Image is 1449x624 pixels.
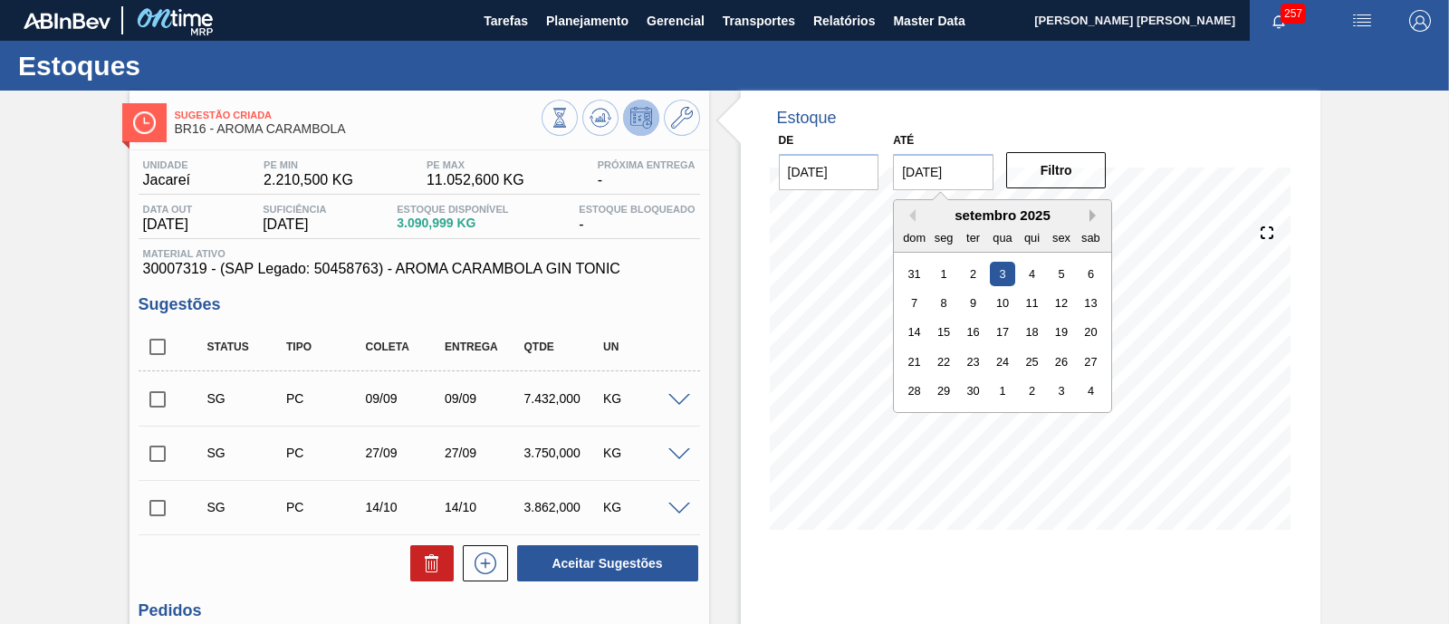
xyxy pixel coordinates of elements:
[902,320,926,344] div: Choose domingo, 14 de setembro de 2025
[1079,320,1103,344] div: Choose sábado, 20 de setembro de 2025
[902,350,926,374] div: Choose domingo, 21 de setembro de 2025
[203,341,290,353] div: Status
[623,100,659,136] button: Desprogramar Estoque
[427,159,524,170] span: PE MAX
[143,172,190,188] span: Jacareí
[932,320,956,344] div: Choose segunda-feira, 15 de setembro de 2025
[440,500,527,514] div: 14/10/2025
[961,320,985,344] div: Choose terça-feira, 16 de setembro de 2025
[175,110,542,120] span: Sugestão Criada
[1079,261,1103,285] div: Choose sábado, 6 de setembro de 2025
[991,379,1015,403] div: Choose quarta-feira, 1 de outubro de 2025
[264,172,353,188] span: 2.210,500 KG
[593,159,700,188] div: -
[282,391,369,406] div: Pedido de Compra
[991,350,1015,374] div: Choose quarta-feira, 24 de setembro de 2025
[723,10,795,32] span: Transportes
[961,261,985,285] div: Choose terça-feira, 2 de setembro de 2025
[902,225,926,249] div: dom
[18,55,340,76] h1: Estoques
[932,350,956,374] div: Choose segunda-feira, 22 de setembro de 2025
[893,134,914,147] label: Até
[1079,291,1103,315] div: Choose sábado, 13 de setembro de 2025
[579,204,695,215] span: Estoque Bloqueado
[361,341,448,353] div: Coleta
[133,111,156,134] img: Ícone
[1351,10,1373,32] img: userActions
[1020,261,1044,285] div: Choose quinta-feira, 4 de setembro de 2025
[546,10,629,32] span: Planejamento
[1050,350,1074,374] div: Choose sexta-feira, 26 de setembro de 2025
[647,10,705,32] span: Gerencial
[1250,8,1308,34] button: Notificações
[427,172,524,188] span: 11.052,600 KG
[893,10,964,32] span: Master Data
[991,225,1015,249] div: qua
[263,216,326,233] span: [DATE]
[813,10,875,32] span: Relatórios
[893,154,993,190] input: dd/mm/yyyy
[143,216,193,233] span: [DATE]
[991,261,1015,285] div: Choose quarta-feira, 3 de setembro de 2025
[401,545,454,581] div: Excluir Sugestões
[1020,350,1044,374] div: Choose quinta-feira, 25 de setembro de 2025
[361,500,448,514] div: 14/10/2025
[175,122,542,136] span: BR16 - AROMA CARAMBOLA
[902,291,926,315] div: Choose domingo, 7 de setembro de 2025
[902,261,926,285] div: Choose domingo, 31 de agosto de 2025
[520,500,607,514] div: 3.862,000
[664,100,700,136] button: Ir ao Master Data / Geral
[1020,291,1044,315] div: Choose quinta-feira, 11 de setembro de 2025
[1020,320,1044,344] div: Choose quinta-feira, 18 de setembro de 2025
[1020,379,1044,403] div: Choose quinta-feira, 2 de outubro de 2025
[903,209,916,222] button: Previous Month
[264,159,353,170] span: PE MIN
[1006,152,1107,188] button: Filtro
[582,100,619,136] button: Atualizar Gráfico
[777,109,837,128] div: Estoque
[1050,291,1074,315] div: Choose sexta-feira, 12 de setembro de 2025
[520,391,607,406] div: 7.432,000
[574,204,699,233] div: -
[1020,225,1044,249] div: qui
[282,500,369,514] div: Pedido de Compra
[932,261,956,285] div: Choose segunda-feira, 1 de setembro de 2025
[203,391,290,406] div: Sugestão Criada
[1079,225,1103,249] div: sab
[361,446,448,460] div: 27/09/2025
[203,500,290,514] div: Sugestão Criada
[1079,350,1103,374] div: Choose sábado, 27 de setembro de 2025
[143,204,193,215] span: Data out
[143,261,696,277] span: 30007319 - (SAP Legado: 50458763) - AROMA CARAMBOLA GIN TONIC
[932,379,956,403] div: Choose segunda-feira, 29 de setembro de 2025
[900,259,1106,406] div: month 2025-09
[932,225,956,249] div: seg
[598,159,696,170] span: Próxima Entrega
[599,500,686,514] div: KG
[440,446,527,460] div: 27/09/2025
[779,134,794,147] label: De
[961,350,985,374] div: Choose terça-feira, 23 de setembro de 2025
[143,159,190,170] span: Unidade
[1050,379,1074,403] div: Choose sexta-feira, 3 de outubro de 2025
[1409,10,1431,32] img: Logout
[961,291,985,315] div: Choose terça-feira, 9 de setembro de 2025
[932,291,956,315] div: Choose segunda-feira, 8 de setembro de 2025
[282,341,369,353] div: Tipo
[1281,4,1306,24] span: 257
[454,545,508,581] div: Nova sugestão
[361,391,448,406] div: 09/09/2025
[263,204,326,215] span: Suficiência
[484,10,528,32] span: Tarefas
[520,341,607,353] div: Qtde
[1089,209,1102,222] button: Next Month
[599,391,686,406] div: KG
[991,320,1015,344] div: Choose quarta-feira, 17 de setembro de 2025
[779,154,879,190] input: dd/mm/yyyy
[143,248,696,259] span: Material ativo
[440,391,527,406] div: 09/09/2025
[961,225,985,249] div: ter
[397,204,508,215] span: Estoque Disponível
[599,446,686,460] div: KG
[397,216,508,230] span: 3.090,999 KG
